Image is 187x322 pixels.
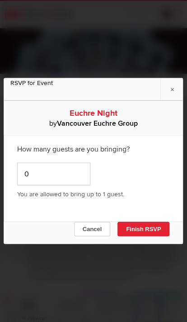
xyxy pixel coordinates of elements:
div: Euchre Night [17,108,169,118]
div: by [17,118,169,128]
div: How many guests are you bringing? [17,142,169,156]
b: Vancouver Euchre Group [57,119,138,128]
a: × [161,78,183,100]
div: RSVP for Event [10,78,169,88]
p: You are allowed to bring up to 1 guest. [17,190,169,199]
button: Finish RSVP [117,222,169,237]
button: Cancel [74,222,111,237]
